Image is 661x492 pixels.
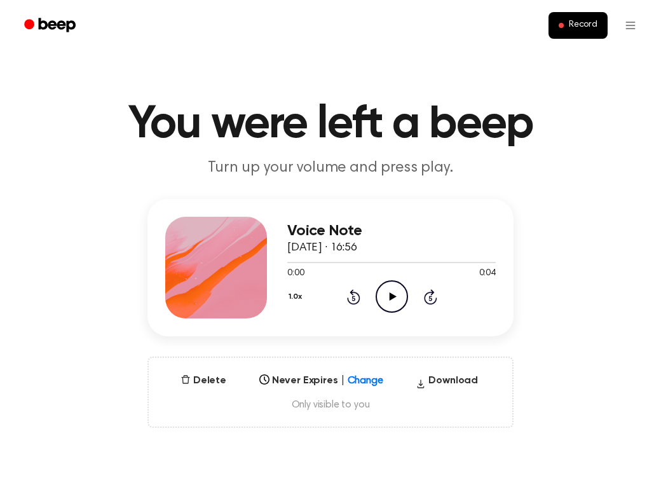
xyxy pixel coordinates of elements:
button: Delete [175,373,231,388]
button: 1.0x [287,286,306,308]
h3: Voice Note [287,222,496,240]
button: Download [411,373,483,393]
h1: You were left a beep [15,102,646,147]
button: Record [549,12,608,39]
span: 0:04 [479,267,496,280]
span: [DATE] · 16:56 [287,242,357,254]
span: 0:00 [287,267,304,280]
span: Record [569,20,597,31]
a: Beep [15,13,87,38]
p: Turn up your volume and press play. [86,158,575,179]
span: Only visible to you [164,399,497,411]
button: Open menu [615,10,646,41]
